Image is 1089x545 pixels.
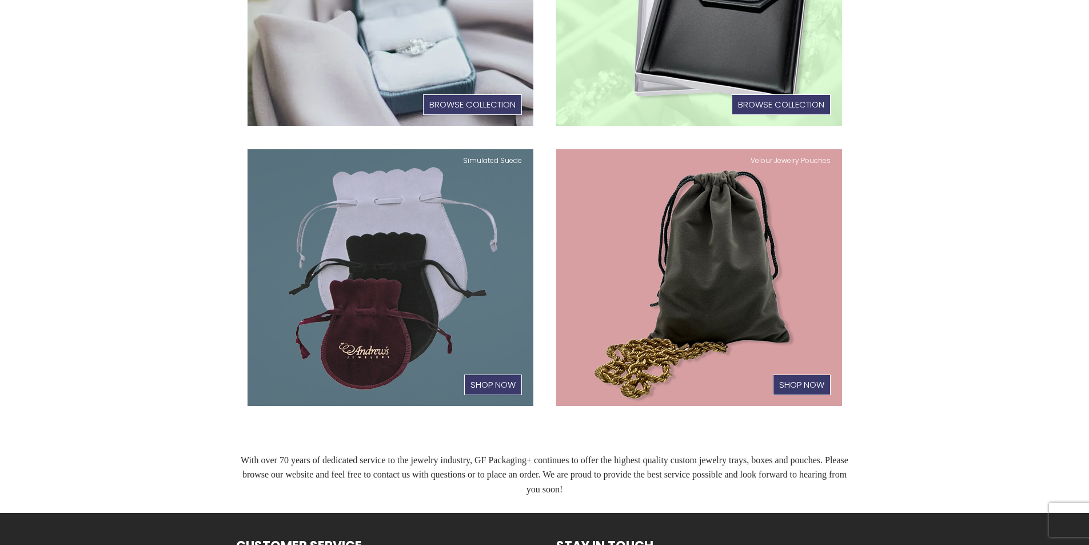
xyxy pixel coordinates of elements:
[556,149,842,172] h1: Velour Jewelry Pouches
[423,94,522,115] h1: Browse Collection
[732,94,831,115] h1: Browse Collection
[236,453,853,497] div: With over 70 years of dedicated service to the jewelry industry, GF Packaging+ continues to offer...
[248,149,533,172] h1: Simulated Suede
[248,149,533,407] a: Simulated SuedeShop Now
[773,375,831,395] h1: Shop Now
[464,375,522,395] h1: Shop Now
[556,149,842,407] a: Velour Jewelry PouchesShop Now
